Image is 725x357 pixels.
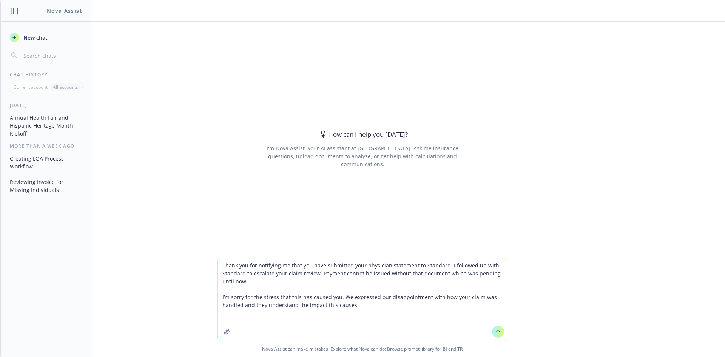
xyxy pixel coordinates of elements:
[3,341,722,357] span: Nova Assist can make mistakes. Explore what Nova can do: Browse prompt library for and
[443,346,447,352] a: BI
[22,34,48,42] span: New chat
[218,258,507,341] textarea: Thank you for notifying me that you have submitted your physician statement to Standard. I follow...
[7,176,85,196] button: Reviewing Invoice for Missing Individuals
[22,50,82,61] input: Search chats
[457,346,463,352] a: TR
[14,84,48,90] p: Current account
[7,31,85,44] button: New chat
[1,71,91,78] div: Chat History
[53,84,78,90] p: All accounts
[1,143,91,149] div: More than a week ago
[318,130,408,139] div: How can I help you [DATE]?
[7,111,85,140] button: Annual Health Fair and Hispanic Heritage Month Kickoff
[1,102,91,108] div: [DATE]
[256,144,469,168] div: I'm Nova Assist, your AI assistant at [GEOGRAPHIC_DATA]. Ask me insurance questions, upload docum...
[47,7,82,15] h1: Nova Assist
[7,152,85,173] button: Creating LOA Process Workflow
